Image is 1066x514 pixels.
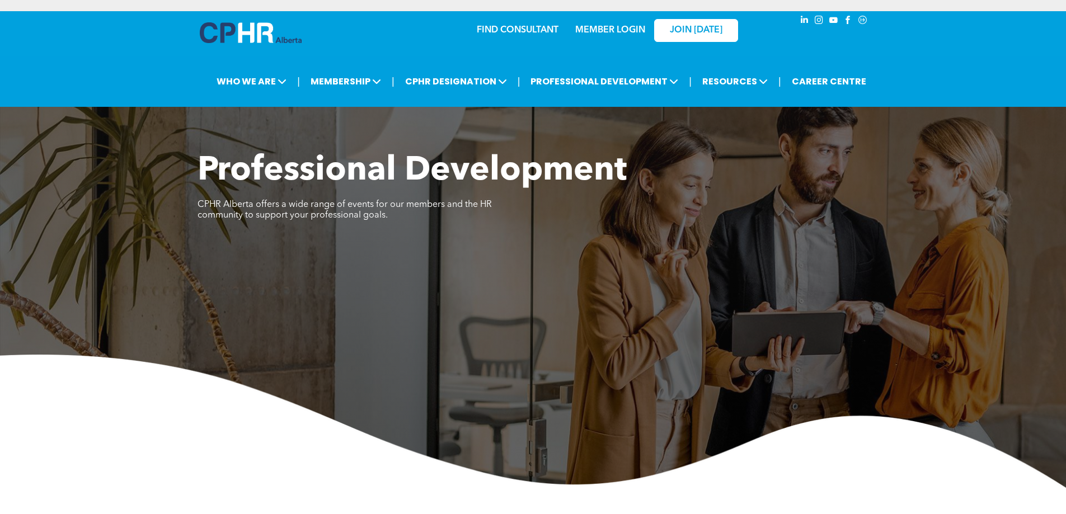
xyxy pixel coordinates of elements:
[788,71,870,92] a: CAREER CENTRE
[198,200,492,220] span: CPHR Alberta offers a wide range of events for our members and the HR community to support your p...
[813,14,825,29] a: instagram
[198,154,627,188] span: Professional Development
[670,25,722,36] span: JOIN [DATE]
[857,14,869,29] a: Social network
[778,70,781,93] li: |
[392,70,395,93] li: |
[654,19,738,42] a: JOIN [DATE]
[842,14,854,29] a: facebook
[307,71,384,92] span: MEMBERSHIP
[213,71,290,92] span: WHO WE ARE
[689,70,692,93] li: |
[518,70,520,93] li: |
[575,26,645,35] a: MEMBER LOGIN
[402,71,510,92] span: CPHR DESIGNATION
[699,71,771,92] span: RESOURCES
[297,70,300,93] li: |
[828,14,840,29] a: youtube
[799,14,811,29] a: linkedin
[477,26,558,35] a: FIND CONSULTANT
[200,22,302,43] img: A blue and white logo for cp alberta
[527,71,682,92] span: PROFESSIONAL DEVELOPMENT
